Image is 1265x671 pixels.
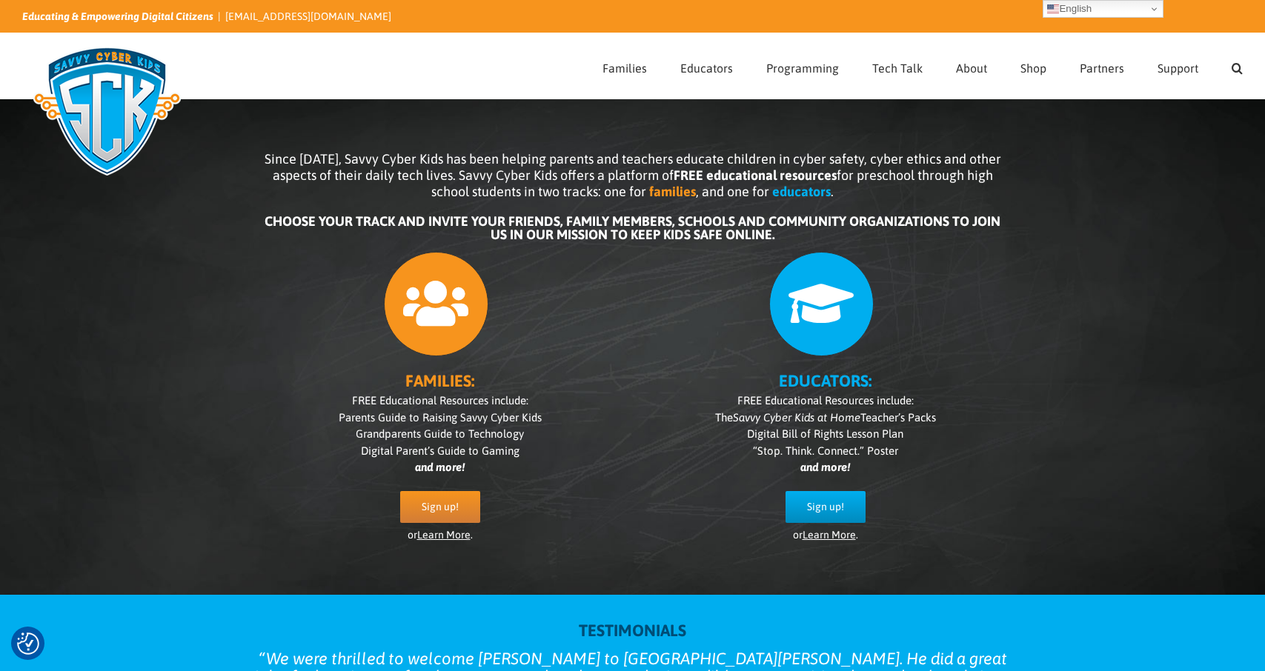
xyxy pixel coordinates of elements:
span: Digital Parent’s Guide to Gaming [361,444,519,457]
span: . [831,184,834,199]
span: or . [793,529,858,541]
a: Educators [680,33,733,99]
a: About [956,33,987,99]
span: Support [1158,62,1198,74]
img: Savvy Cyber Kids Logo [22,37,192,185]
a: Programming [766,33,839,99]
span: Educators [680,62,733,74]
span: About [956,62,987,74]
button: Consent Preferences [17,632,39,655]
i: and more! [415,461,465,473]
b: FREE educational resources [674,167,837,183]
span: Since [DATE], Savvy Cyber Kids has been helping parents and teachers educate children in cyber sa... [265,151,1001,199]
strong: TESTIMONIALS [579,621,686,640]
span: Sign up! [422,501,459,513]
a: Support [1158,33,1198,99]
b: CHOOSE YOUR TRACK AND INVITE YOUR FRIENDS, FAMILY MEMBERS, SCHOOLS AND COMMUNITY ORGANIZATIONS TO... [265,213,1000,242]
span: Shop [1020,62,1046,74]
a: [EMAIL_ADDRESS][DOMAIN_NAME] [225,10,391,22]
span: Families [602,62,647,74]
span: “Stop. Think. Connect.” Poster [753,444,898,457]
a: Sign up! [786,491,866,523]
a: Learn More [803,529,856,541]
a: Sign up! [400,491,480,523]
b: FAMILIES: [405,371,474,390]
a: Tech Talk [872,33,923,99]
img: en [1047,3,1059,15]
span: Partners [1080,62,1124,74]
span: Digital Bill of Rights Lesson Plan [747,427,903,440]
span: The Teacher’s Packs [715,411,936,424]
i: and more! [800,461,850,473]
img: Revisit consent button [17,632,39,655]
span: Tech Talk [872,62,923,74]
a: Search [1232,33,1243,99]
b: educators [772,184,831,199]
a: Families [602,33,647,99]
i: Educating & Empowering Digital Citizens [22,10,213,22]
nav: Main Menu [602,33,1243,99]
span: FREE Educational Resources include: [352,394,528,407]
span: , and one for [696,184,769,199]
span: or . [408,529,473,541]
a: Learn More [417,529,471,541]
span: Sign up! [807,501,844,513]
b: EDUCATORS: [779,371,871,390]
i: Savvy Cyber Kids at Home [733,411,860,424]
span: Programming [766,62,839,74]
span: FREE Educational Resources include: [737,394,914,407]
a: Shop [1020,33,1046,99]
span: Grandparents Guide to Technology [356,427,524,440]
a: Partners [1080,33,1124,99]
b: families [649,184,696,199]
span: Parents Guide to Raising Savvy Cyber Kids [339,411,542,424]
